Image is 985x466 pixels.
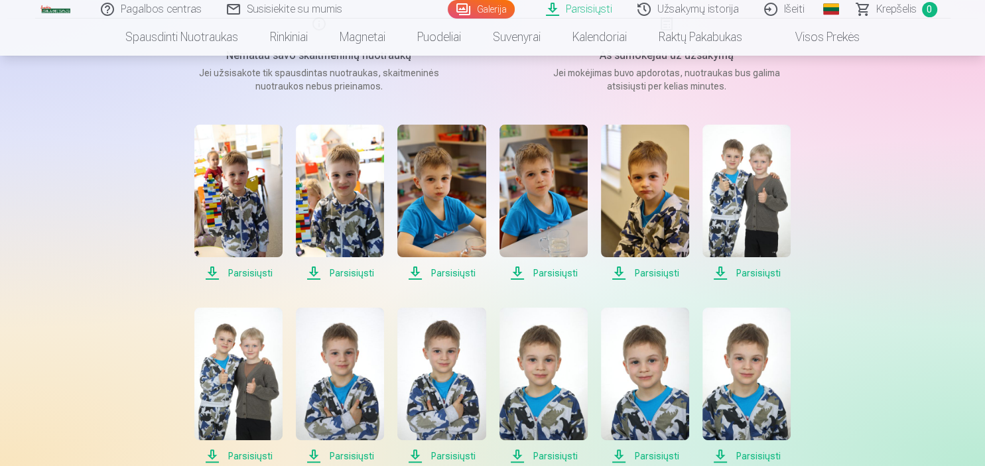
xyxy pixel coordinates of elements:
[397,308,486,464] a: Parsisiųsti
[758,19,876,56] a: Visos prekės
[499,308,588,464] a: Parsisiųsti
[702,125,791,281] a: Parsisiųsti
[193,48,445,64] h5: Nematau savo skaitmeninių nuotraukų
[401,19,477,56] a: Puodeliai
[499,448,588,464] span: Parsisiųsti
[876,1,917,17] span: Krepšelis
[601,125,689,281] a: Parsisiųsti
[643,19,758,56] a: Raktų pakabukas
[194,265,283,281] span: Parsisiųsti
[194,448,283,464] span: Parsisiųsti
[557,19,643,56] a: Kalendoriai
[702,308,791,464] a: Parsisiųsti
[254,19,324,56] a: Rinkiniai
[397,448,486,464] span: Parsisiųsti
[296,308,384,464] a: Parsisiųsti
[40,5,71,13] img: /v3
[194,125,283,281] a: Parsisiųsti
[296,125,384,281] a: Parsisiųsti
[397,265,486,281] span: Parsisiųsti
[922,2,937,17] span: 0
[601,265,689,281] span: Parsisiųsti
[702,448,791,464] span: Parsisiųsti
[296,265,384,281] span: Parsisiųsti
[541,66,793,93] p: Jei mokėjimas buvo apdorotas, nuotraukas bus galima atsisiųsti per kelias minutes.
[477,19,557,56] a: Suvenyrai
[296,448,384,464] span: Parsisiųsti
[397,125,486,281] a: Parsisiųsti
[499,125,588,281] a: Parsisiųsti
[541,48,793,64] h5: Aš sumokėjau už užsakymą
[324,19,401,56] a: Magnetai
[702,265,791,281] span: Parsisiųsti
[499,265,588,281] span: Parsisiųsti
[601,308,689,464] a: Parsisiųsti
[193,66,445,93] p: Jei užsisakote tik spausdintas nuotraukas, skaitmeninės nuotraukos nebus prieinamos.
[601,448,689,464] span: Parsisiųsti
[194,308,283,464] a: Parsisiųsti
[109,19,254,56] a: Spausdinti nuotraukas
